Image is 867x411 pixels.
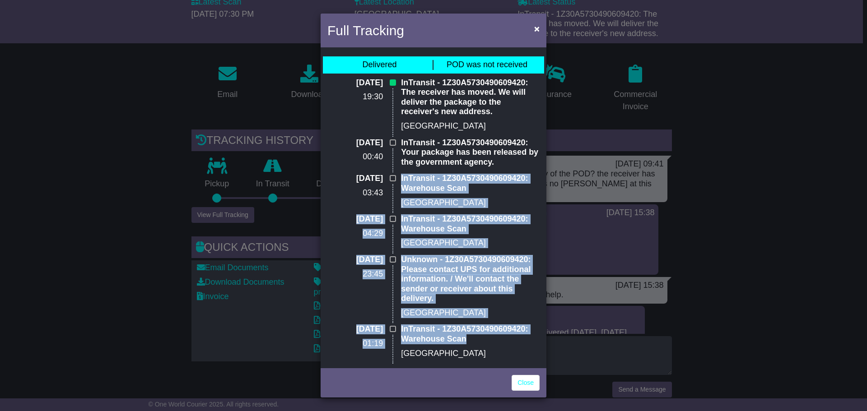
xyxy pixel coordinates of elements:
[512,375,540,391] a: Close
[401,238,540,248] p: [GEOGRAPHIC_DATA]
[327,152,383,162] p: 00:40
[327,324,383,334] p: [DATE]
[401,138,540,167] p: InTransit - 1Z30A5730490609420: Your package has been released by the government agency.
[401,324,540,344] p: InTransit - 1Z30A5730490609420: Warehouse Scan
[362,60,396,70] div: Delivered
[401,255,540,304] p: Unknown - 1Z30A5730490609420: Please contact UPS for additional information. / We'll contact the ...
[327,92,383,102] p: 19:30
[327,229,383,239] p: 04:29
[327,339,383,349] p: 01:19
[327,269,383,279] p: 23:45
[401,308,540,318] p: [GEOGRAPHIC_DATA]
[327,138,383,148] p: [DATE]
[401,78,540,117] p: InTransit - 1Z30A5730490609420: The receiver has moved. We will deliver the package to the receiv...
[327,78,383,88] p: [DATE]
[327,20,404,41] h4: Full Tracking
[401,174,540,193] p: InTransit - 1Z30A5730490609420: Warehouse Scan
[327,214,383,224] p: [DATE]
[530,19,544,38] button: Close
[447,60,527,69] span: POD was not received
[327,174,383,184] p: [DATE]
[401,349,540,359] p: [GEOGRAPHIC_DATA]
[401,198,540,208] p: [GEOGRAPHIC_DATA]
[327,188,383,198] p: 03:43
[401,214,540,234] p: InTransit - 1Z30A5730490609420: Warehouse Scan
[401,365,540,384] p: InTransit - 1Z30A5730490609420: Warehouse Scan
[327,365,383,375] p: [DATE]
[534,23,540,34] span: ×
[401,121,540,131] p: [GEOGRAPHIC_DATA]
[327,255,383,265] p: [DATE]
